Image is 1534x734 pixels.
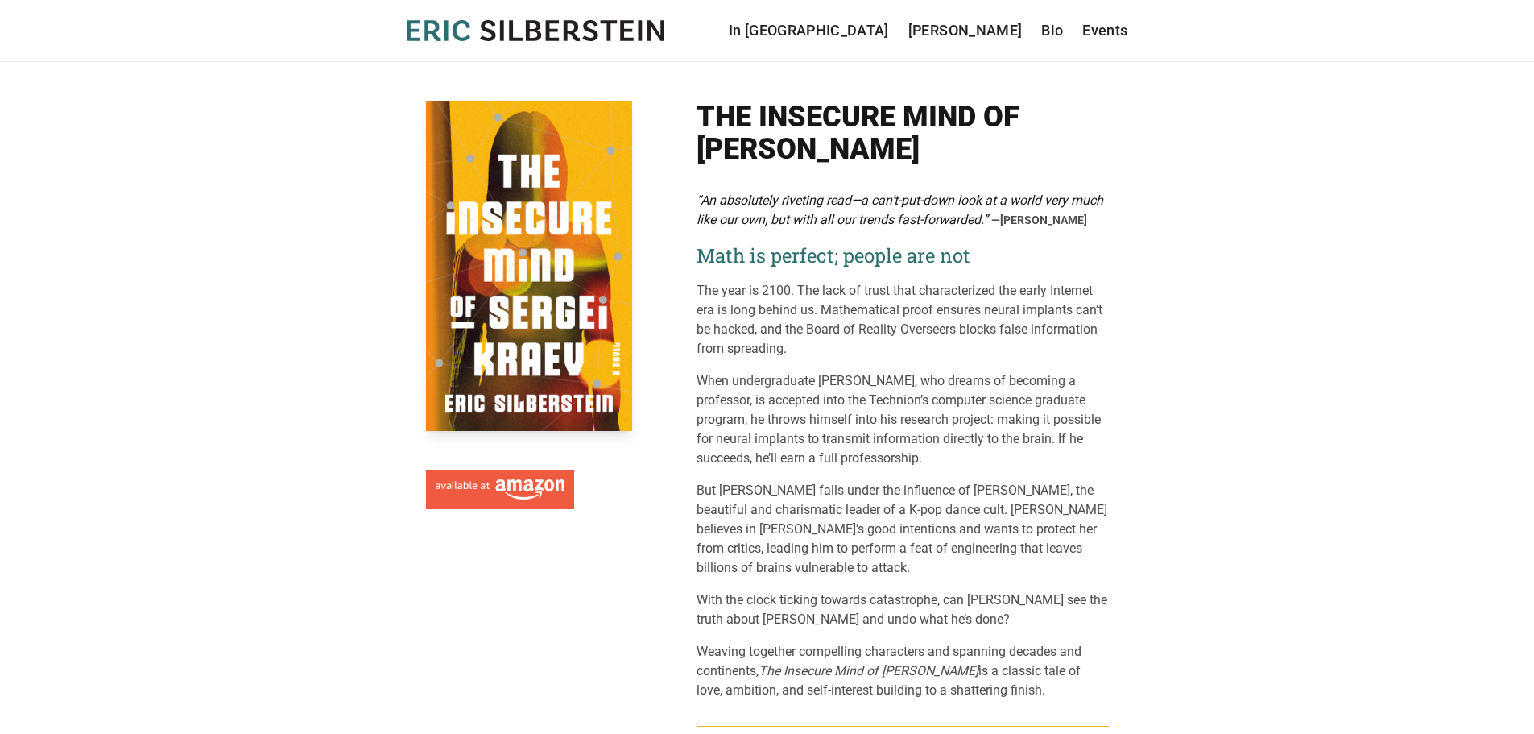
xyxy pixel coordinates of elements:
[697,481,1109,578] p: But [PERSON_NAME] falls under the influence of [PERSON_NAME], the beautiful and charismatic leade...
[426,463,574,510] a: Available at Amazon
[697,281,1109,359] p: The year is 2100. The lack of trust that characterized the early Internet era is long behind us. ...
[697,193,1103,227] em: “An absolutely riveting read—a can’t-put-down look at a world very much like our own, but with al...
[759,663,978,678] i: The Insecure Mind of [PERSON_NAME]
[1041,19,1063,42] a: Bio
[697,371,1109,468] p: When undergraduate [PERSON_NAME], who dreams of becoming a professor, is accepted into the Techni...
[1082,19,1127,42] a: Events
[436,479,564,500] img: Available at Amazon
[729,19,889,42] a: In [GEOGRAPHIC_DATA]
[426,101,632,431] img: Cover of The Insecure Mind of Sergei Kraev
[697,101,1109,165] h1: The Insecure Mind of [PERSON_NAME]
[908,19,1023,42] a: [PERSON_NAME]
[697,642,1109,700] p: Weaving together compelling characters and spanning decades and continents, is a classic tale of ...
[991,214,1087,226] span: —[PERSON_NAME]
[697,591,1109,629] p: With the clock ticking towards catastrophe, can [PERSON_NAME] see the truth about [PERSON_NAME] a...
[697,243,1109,268] h2: Math is perfect; people are not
